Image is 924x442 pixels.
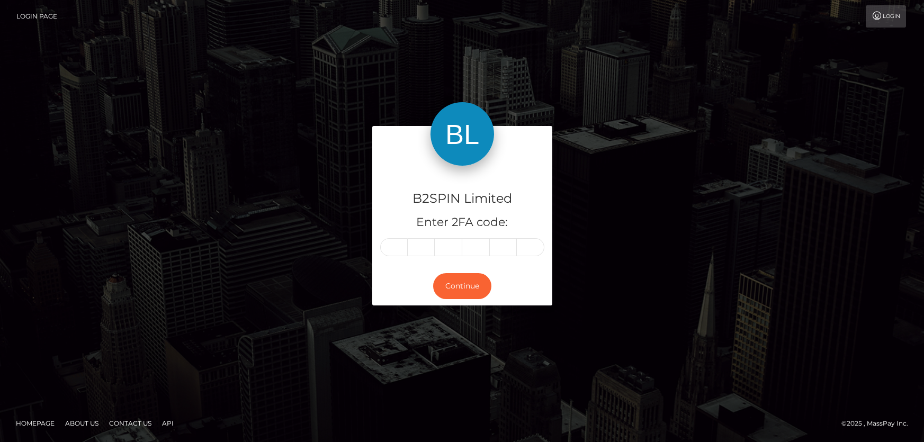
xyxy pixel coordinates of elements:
[433,273,491,299] button: Continue
[12,415,59,431] a: Homepage
[380,190,544,208] h4: B2SPIN Limited
[61,415,103,431] a: About Us
[841,418,916,429] div: © 2025 , MassPay Inc.
[105,415,156,431] a: Contact Us
[380,214,544,231] h5: Enter 2FA code:
[158,415,178,431] a: API
[866,5,906,28] a: Login
[430,102,494,166] img: B2SPIN Limited
[16,5,57,28] a: Login Page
